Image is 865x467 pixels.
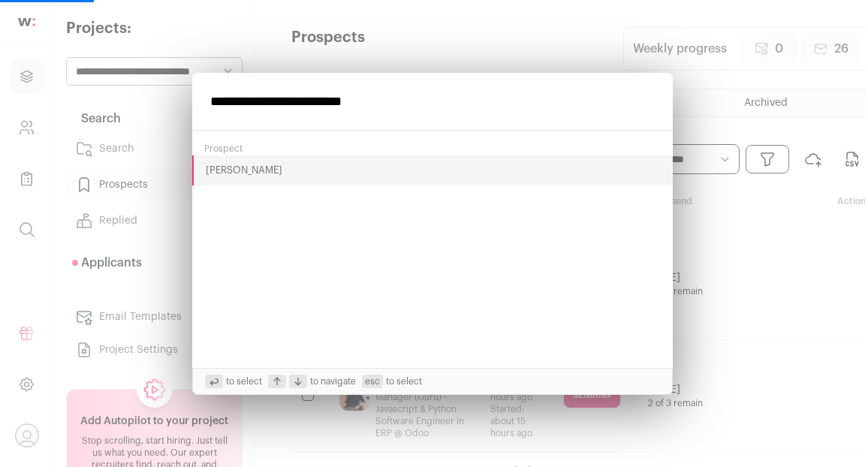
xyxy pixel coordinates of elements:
[192,137,673,155] div: Prospect
[205,375,262,388] span: to select
[362,375,422,388] span: to select
[268,375,356,388] span: to navigate
[362,375,383,388] span: esc
[192,155,673,185] button: [PERSON_NAME]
